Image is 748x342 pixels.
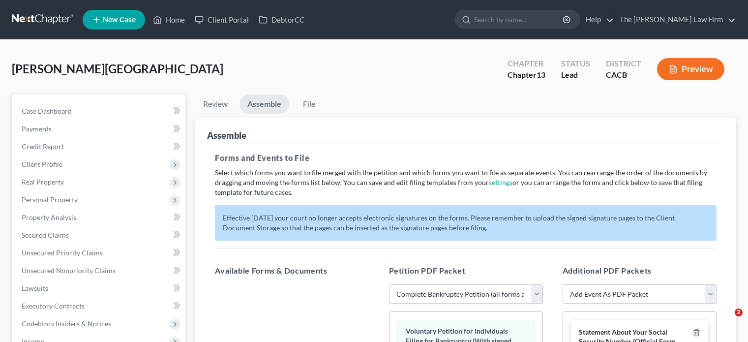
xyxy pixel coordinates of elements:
[22,124,52,133] span: Payments
[215,205,717,241] p: Effective [DATE] your court no longer accepts electronic signatures on the forms. Please remember...
[22,231,69,239] span: Secured Claims
[14,280,185,297] a: Lawsuits
[508,58,545,69] div: Chapter
[254,11,309,29] a: DebtorCC
[103,16,136,24] span: New Case
[581,11,614,29] a: Help
[215,168,717,197] p: Select which forms you want to file merged with the petition and which forms you want to file as ...
[606,58,641,69] div: District
[14,138,185,155] a: Credit Report
[14,262,185,280] a: Unsecured Nonpriority Claims
[207,129,246,141] div: Assemble
[14,244,185,262] a: Unsecured Priority Claims
[22,142,64,151] span: Credit Report
[293,94,325,114] a: File
[657,58,724,80] button: Preview
[14,226,185,244] a: Secured Claims
[195,94,236,114] a: Review
[489,178,512,187] a: settings
[537,70,545,79] span: 13
[22,302,85,310] span: Executory Contracts
[22,266,116,275] span: Unsecured Nonpriority Claims
[14,102,185,120] a: Case Dashboard
[12,62,223,76] span: [PERSON_NAME][GEOGRAPHIC_DATA]
[22,284,48,292] span: Lawsuits
[22,249,103,257] span: Unsecured Priority Claims
[190,11,254,29] a: Client Portal
[735,309,743,316] span: 2
[148,11,190,29] a: Home
[474,10,564,29] input: Search by name...
[389,266,466,275] span: Petition PDF Packet
[561,58,590,69] div: Status
[22,195,78,204] span: Personal Property
[561,69,590,81] div: Lead
[22,319,111,328] span: Codebtors Insiders & Notices
[215,152,717,164] h5: Forms and Events to File
[14,209,185,226] a: Property Analysis
[14,297,185,315] a: Executory Contracts
[22,107,72,115] span: Case Dashboard
[715,309,738,332] iframe: Intercom live chat
[606,69,641,81] div: CACB
[215,265,369,277] h5: Available Forms & Documents
[508,69,545,81] div: Chapter
[563,265,717,277] h5: Additional PDF Packets
[22,178,64,186] span: Real Property
[615,11,736,29] a: The [PERSON_NAME] Law Firm
[14,120,185,138] a: Payments
[22,213,76,221] span: Property Analysis
[239,94,289,114] a: Assemble
[22,160,62,168] span: Client Profile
